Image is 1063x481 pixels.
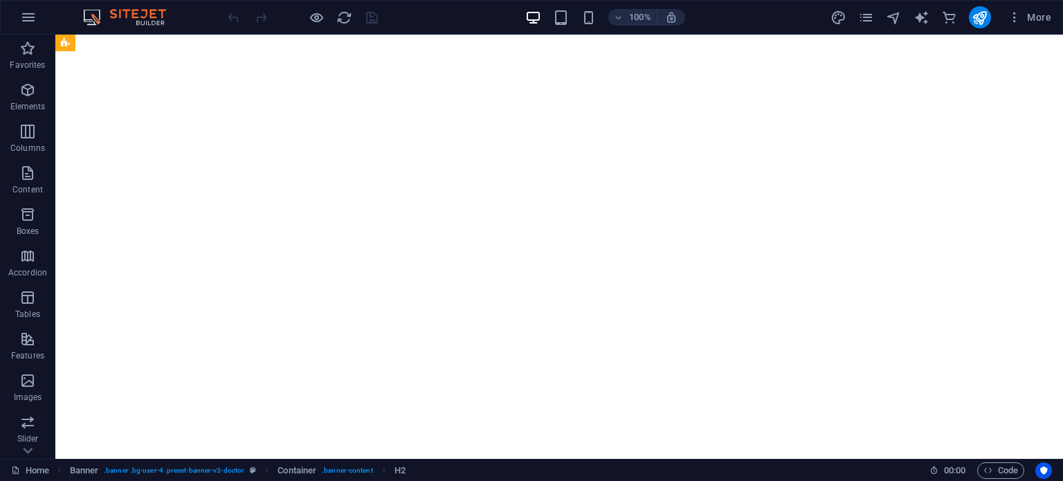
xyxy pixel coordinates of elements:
button: 100% [608,9,657,26]
p: Elements [10,101,46,112]
p: Images [14,392,42,403]
span: Click to select. Double-click to edit [394,462,406,479]
button: reload [336,9,352,26]
p: Columns [10,143,45,154]
button: More [1002,6,1057,28]
button: publish [969,6,991,28]
p: Accordion [8,267,47,278]
i: AI Writer [914,10,929,26]
i: Navigator [886,10,902,26]
p: Content [12,184,43,195]
p: Tables [15,309,40,320]
button: Code [977,462,1024,479]
span: . banner .bg-user-4 .preset-banner-v3-doctor [104,462,244,479]
button: pages [858,9,875,26]
i: This element is a customizable preset [250,466,256,474]
span: : [954,465,956,475]
span: Click to select. Double-click to edit [70,462,99,479]
p: Favorites [10,60,45,71]
button: text_generator [914,9,930,26]
i: Commerce [941,10,957,26]
a: Click to cancel selection. Double-click to open Pages [11,462,49,479]
button: navigator [886,9,902,26]
h6: Session time [929,462,966,479]
img: Editor Logo [80,9,183,26]
button: Usercentrics [1035,462,1052,479]
span: More [1008,10,1051,24]
i: Pages (Ctrl+Alt+S) [858,10,874,26]
i: Design (Ctrl+Alt+Y) [830,10,846,26]
button: commerce [941,9,958,26]
span: . banner-content [322,462,372,479]
h6: 100% [629,9,651,26]
span: Click to select. Double-click to edit [278,462,316,479]
i: On resize automatically adjust zoom level to fit chosen device. [665,11,678,24]
span: 00 00 [944,462,965,479]
button: Click here to leave preview mode and continue editing [308,9,325,26]
i: Publish [972,10,988,26]
p: Slider [17,433,39,444]
p: Boxes [17,226,39,237]
span: Code [983,462,1018,479]
i: Reload page [336,10,352,26]
nav: breadcrumb [70,462,406,479]
button: design [830,9,847,26]
p: Features [11,350,44,361]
